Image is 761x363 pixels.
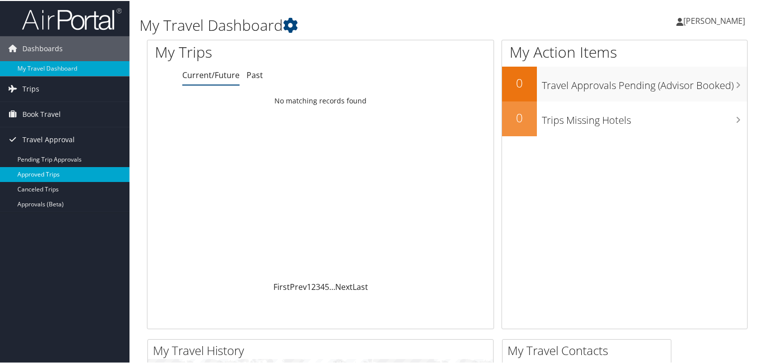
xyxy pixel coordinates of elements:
a: Current/Future [182,69,240,80]
h1: My Action Items [502,41,747,62]
span: … [329,280,335,291]
h2: My Travel History [153,341,493,358]
h2: 0 [502,108,537,125]
h2: 0 [502,74,537,91]
h1: My Trips [155,41,342,62]
a: Prev [290,280,307,291]
span: Dashboards [22,35,63,60]
a: 5 [325,280,329,291]
h1: My Travel Dashboard [139,14,550,35]
a: [PERSON_NAME] [676,5,755,35]
a: 1 [307,280,311,291]
a: 4 [320,280,325,291]
span: [PERSON_NAME] [683,14,745,25]
h3: Travel Approvals Pending (Advisor Booked) [542,73,747,91]
a: 0Travel Approvals Pending (Advisor Booked) [502,66,747,100]
a: 3 [316,280,320,291]
a: Last [353,280,368,291]
span: Trips [22,76,39,100]
img: airportal-logo.png [22,6,122,30]
span: Travel Approval [22,126,75,151]
a: 0Trips Missing Hotels [502,100,747,135]
a: First [273,280,290,291]
span: Book Travel [22,101,61,126]
td: No matching records found [147,91,494,109]
h2: My Travel Contacts [507,341,671,358]
a: Past [247,69,263,80]
h3: Trips Missing Hotels [542,107,747,126]
a: Next [335,280,353,291]
a: 2 [311,280,316,291]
